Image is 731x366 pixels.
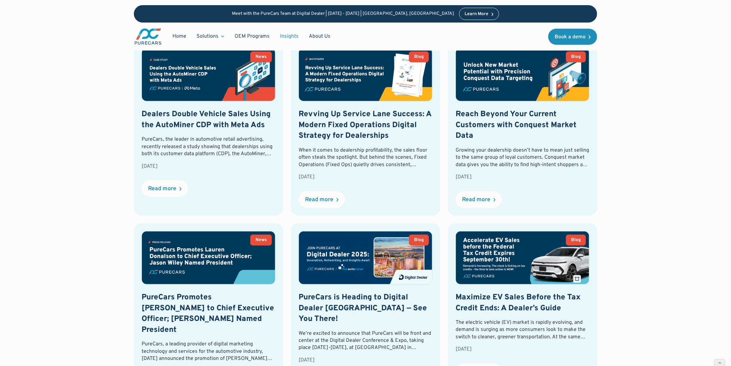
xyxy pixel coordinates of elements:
div: [DATE] [299,174,432,181]
div: Blog [414,55,424,59]
div: Blog [414,238,424,242]
a: BlogRevving Up Service Lane Success: A Modern Fixed Operations Digital Strategy for DealershipsWh... [291,40,440,216]
img: purecars logo [134,28,162,45]
div: PureCars, a leading provider of digital marketing technology and services for the automotive indu... [142,341,275,362]
div: News [255,55,267,59]
a: NewsDealers Double Vehicle Sales Using the AutoMiner CDP with Meta AdsPureCars, the leader in aut... [134,40,283,216]
a: OEM Programs [229,30,275,42]
div: Learn More [465,12,488,16]
div: We’re excited to announce that PureCars will be front and center at the Digital Dealer Conference... [299,330,432,352]
div: Solutions [191,30,229,42]
div: News [255,238,267,242]
div: Solutions [197,33,218,40]
div: [DATE] [299,357,432,364]
div: Read more [148,186,176,192]
h2: Revving Up Service Lane Success: A Modern Fixed Operations Digital Strategy for Dealerships [299,109,432,142]
div: Read more [305,197,333,203]
a: main [134,28,162,45]
a: About Us [304,30,336,42]
div: PureCars, the leader in automotive retail advertising, recently released a study showing that dea... [142,136,275,157]
h2: Reach Beyond Your Current Customers with Conquest Market Data [456,109,589,142]
div: [DATE] [456,174,589,181]
h2: PureCars Promotes [PERSON_NAME] to Chief Executive Officer; [PERSON_NAME] Named President [142,292,275,335]
div: [DATE] [456,346,589,353]
a: Insights [275,30,304,42]
h2: PureCars is Heading to Digital Dealer [GEOGRAPHIC_DATA] — See You There! [299,292,432,325]
a: BlogReach Beyond Your Current Customers with Conquest Market DataGrowing your dealership doesn’t ... [448,40,597,216]
a: Book a demo [548,29,597,45]
div: [DATE] [142,163,275,170]
div: Blog [571,55,581,59]
div: Read more [462,197,490,203]
a: Learn More [459,8,499,20]
div: When it comes to dealership profitability, the sales floor often steals the spotlight. But behind... [299,147,432,168]
div: The electric vehicle (EV) market is rapidly evolving, and demand is surging as more consumers loo... [456,319,589,341]
a: Home [167,30,191,42]
p: Meet with the PureCars Team at Digital Dealer | [DATE] - [DATE] | [GEOGRAPHIC_DATA], [GEOGRAPHIC_... [232,11,454,17]
div: Blog [571,238,581,242]
h2: Dealers Double Vehicle Sales Using the AutoMiner CDP with Meta Ads [142,109,275,131]
div: Growing your dealership doesn’t have to mean just selling to the same group of loyal customers. C... [456,147,589,168]
div: Book a demo [555,34,586,40]
h2: Maximize EV Sales Before the Tax Credit Ends: A Dealer’s Guide [456,292,589,314]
